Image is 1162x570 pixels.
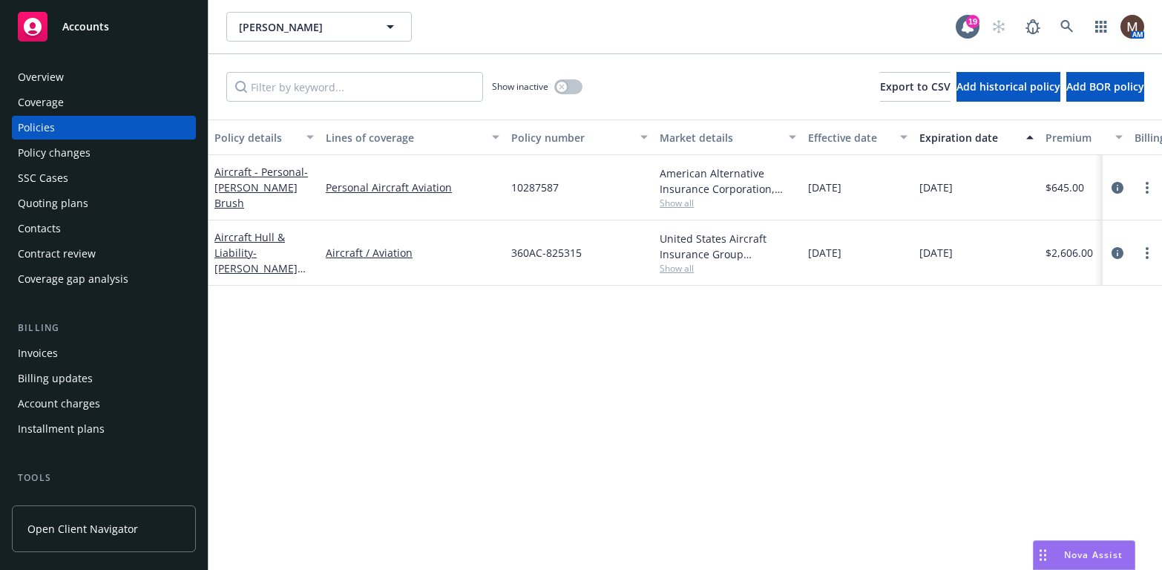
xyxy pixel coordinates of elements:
[919,130,1017,145] div: Expiration date
[1046,130,1106,145] div: Premium
[1033,540,1135,570] button: Nova Assist
[654,119,802,155] button: Market details
[209,119,320,155] button: Policy details
[984,12,1014,42] a: Start snowing
[27,521,138,537] span: Open Client Navigator
[214,130,298,145] div: Policy details
[12,367,196,390] a: Billing updates
[226,72,483,102] input: Filter by keyword...
[1066,72,1144,102] button: Add BOR policy
[492,80,548,93] span: Show inactive
[966,15,979,28] div: 19
[12,6,196,47] a: Accounts
[808,180,841,195] span: [DATE]
[511,180,559,195] span: 10287587
[660,231,796,262] div: United States Aircraft Insurance Group ([GEOGRAPHIC_DATA]), United States Aircraft Insurance Grou...
[18,242,96,266] div: Contract review
[12,321,196,335] div: Billing
[326,180,499,195] a: Personal Aircraft Aviation
[12,91,196,114] a: Coverage
[956,72,1060,102] button: Add historical policy
[12,417,196,441] a: Installment plans
[880,72,951,102] button: Export to CSV
[18,65,64,89] div: Overview
[12,267,196,291] a: Coverage gap analysis
[214,165,308,210] a: Aircraft - Personal
[956,79,1060,94] span: Add historical policy
[1120,15,1144,39] img: photo
[12,166,196,190] a: SSC Cases
[808,130,891,145] div: Effective date
[18,141,91,165] div: Policy changes
[12,471,196,485] div: Tools
[320,119,505,155] button: Lines of coverage
[18,341,58,365] div: Invoices
[226,12,412,42] button: [PERSON_NAME]
[214,246,306,291] span: - [PERSON_NAME] Brush
[913,119,1040,155] button: Expiration date
[12,217,196,240] a: Contacts
[239,19,367,35] span: [PERSON_NAME]
[18,417,105,441] div: Installment plans
[12,65,196,89] a: Overview
[12,116,196,140] a: Policies
[1064,548,1123,561] span: Nova Assist
[1138,244,1156,262] a: more
[1138,179,1156,197] a: more
[1052,12,1082,42] a: Search
[1046,245,1093,261] span: $2,606.00
[214,230,298,291] a: Aircraft Hull & Liability
[18,91,64,114] div: Coverage
[18,367,93,390] div: Billing updates
[1109,179,1126,197] a: circleInformation
[660,197,796,209] span: Show all
[1086,12,1116,42] a: Switch app
[1109,244,1126,262] a: circleInformation
[18,217,61,240] div: Contacts
[660,166,796,197] div: American Alternative Insurance Corporation, [GEOGRAPHIC_DATA] Re, Global Aerospace Inc
[1040,119,1129,155] button: Premium
[1046,180,1084,195] span: $645.00
[18,166,68,190] div: SSC Cases
[18,491,81,515] div: Manage files
[18,116,55,140] div: Policies
[12,392,196,416] a: Account charges
[919,180,953,195] span: [DATE]
[18,392,100,416] div: Account charges
[505,119,654,155] button: Policy number
[18,191,88,215] div: Quoting plans
[660,262,796,275] span: Show all
[12,491,196,515] a: Manage files
[1066,79,1144,94] span: Add BOR policy
[62,21,109,33] span: Accounts
[326,245,499,261] a: Aircraft / Aviation
[214,165,308,210] span: - [PERSON_NAME] Brush
[660,130,780,145] div: Market details
[18,267,128,291] div: Coverage gap analysis
[12,141,196,165] a: Policy changes
[808,245,841,261] span: [DATE]
[511,130,631,145] div: Policy number
[1034,541,1052,569] div: Drag to move
[12,242,196,266] a: Contract review
[919,245,953,261] span: [DATE]
[511,245,582,261] span: 360AC-825315
[326,130,483,145] div: Lines of coverage
[1018,12,1048,42] a: Report a Bug
[880,79,951,94] span: Export to CSV
[12,341,196,365] a: Invoices
[802,119,913,155] button: Effective date
[12,191,196,215] a: Quoting plans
